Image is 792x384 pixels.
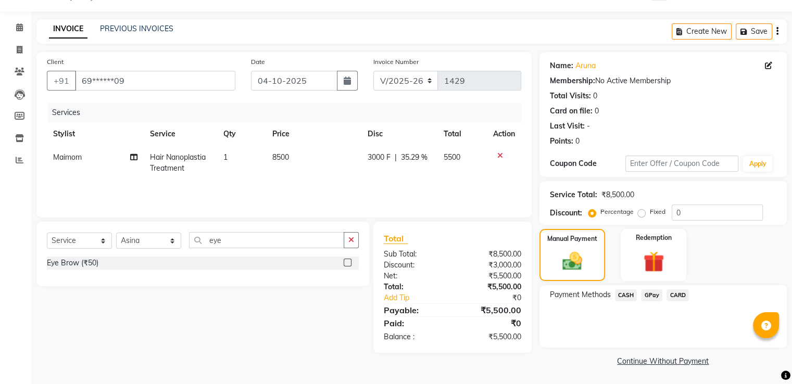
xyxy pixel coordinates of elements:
a: Add Tip [376,292,465,303]
div: 0 [595,106,599,117]
button: Save [736,23,772,40]
div: 0 [593,91,597,101]
span: Payment Methods [550,289,611,300]
div: Membership: [550,75,595,86]
div: Name: [550,60,573,71]
span: Maimom [53,152,82,162]
th: Qty [217,122,266,146]
div: Paid: [376,317,452,329]
img: _gift.svg [637,249,671,275]
a: Continue Without Payment [542,356,785,367]
div: ₹8,500.00 [601,189,634,200]
a: Aruna [575,60,596,71]
div: Service Total: [550,189,597,200]
input: Enter Offer / Coupon Code [625,156,739,172]
a: INVOICE [49,20,87,39]
th: Price [266,122,361,146]
label: Client [47,57,64,67]
span: 1 [223,152,228,162]
div: ₹0 [465,292,529,303]
div: Sub Total: [376,249,452,260]
span: 3000 F [368,152,391,163]
div: ₹5,500.00 [452,271,529,281]
input: Search or Scan [189,232,344,248]
div: Points: [550,136,573,147]
span: Hair Nanoplastia Treatment [150,152,206,173]
span: CASH [615,289,637,301]
div: ₹0 [452,317,529,329]
div: ₹8,500.00 [452,249,529,260]
label: Invoice Number [373,57,419,67]
th: Stylist [47,122,144,146]
div: ₹5,500.00 [452,331,529,342]
th: Action [487,122,521,146]
span: 8500 [272,152,289,162]
label: Percentage [600,207,634,216]
div: Services [48,103,529,122]
div: ₹5,500.00 [452,281,529,292]
label: Redemption [636,233,672,242]
div: Discount: [550,208,582,219]
div: - [587,121,590,132]
div: Discount: [376,260,452,271]
th: Service [144,122,217,146]
th: Disc [361,122,437,146]
input: Search by Name/Mobile/Email/Code [75,71,235,91]
button: Apply [743,156,772,172]
div: 0 [575,136,580,147]
span: 35.29 % [401,152,428,163]
label: Date [251,57,265,67]
div: Eye Brow (₹50) [47,258,98,268]
div: Card on file: [550,106,593,117]
button: Create New [672,23,732,40]
span: 5500 [444,152,460,162]
div: Coupon Code [550,158,625,169]
div: Total Visits: [550,91,591,101]
label: Manual Payment [547,234,597,244]
div: Payable: [376,304,452,316]
div: Last Visit: [550,121,585,132]
span: Total [384,233,408,244]
div: Net: [376,271,452,281]
div: Balance : [376,331,452,342]
span: | [395,152,397,163]
div: Total: [376,281,452,292]
button: +91 [47,71,76,91]
div: No Active Membership [550,75,776,86]
th: Total [437,122,487,146]
div: ₹5,500.00 [452,304,529,316]
span: CARD [667,289,689,301]
label: Fixed [650,207,665,216]
div: ₹3,000.00 [452,260,529,271]
span: GPay [641,289,662,301]
a: PREVIOUS INVOICES [100,24,173,33]
img: _cash.svg [556,250,588,273]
